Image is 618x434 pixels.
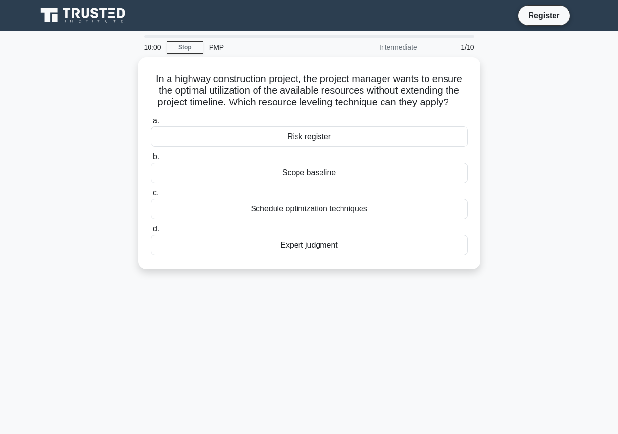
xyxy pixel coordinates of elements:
div: Intermediate [338,38,423,57]
span: a. [153,116,159,124]
a: Register [522,9,565,21]
div: Scope baseline [151,163,468,183]
div: Schedule optimization techniques [151,199,468,219]
h5: In a highway construction project, the project manager wants to ensure the optimal utilization of... [150,73,469,109]
span: c. [153,188,159,197]
div: 10:00 [138,38,167,57]
span: b. [153,152,159,161]
div: Risk register [151,126,468,147]
div: 1/10 [423,38,480,57]
div: PMP [203,38,338,57]
a: Stop [167,41,203,54]
div: Expert judgment [151,235,468,255]
span: d. [153,225,159,233]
